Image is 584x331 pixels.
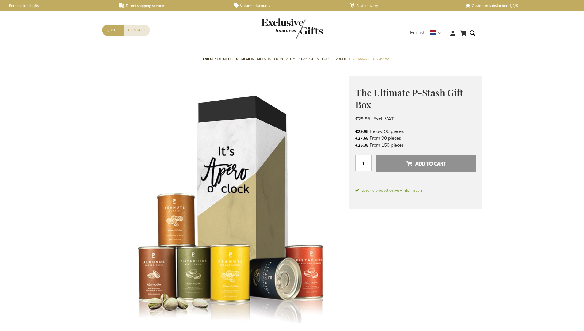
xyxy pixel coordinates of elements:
span: End of year gifts [203,56,231,62]
img: The Ultimate P-Stash Gift Box [102,76,349,323]
span: Excl. VAT [373,116,394,122]
span: Loading product delivery information. [355,188,476,193]
li: From 90 pieces [355,135,476,142]
a: TOP 50 Gifts [234,52,254,67]
a: Select Gift Voucher [317,52,350,67]
span: Occasions [373,56,389,62]
a: Occasions [373,52,389,67]
a: Volume discounts [234,3,340,8]
a: By Budget [353,52,370,67]
span: English [410,29,426,36]
a: Customer satisfaction 4,6/5 [465,3,571,8]
a: Fast delivery [350,3,456,8]
li: From 150 pieces [355,142,476,149]
a: Contact [124,25,150,36]
li: Below 90 pieces [355,128,476,135]
span: Select Gift Voucher [317,56,350,62]
span: TOP 50 Gifts [234,56,254,62]
span: By Budget [353,56,370,62]
span: €25.35 [355,143,368,148]
a: Direct shipping service [119,3,224,8]
a: Corporate Merchandise [274,52,314,67]
span: Corporate Merchandise [274,56,314,62]
a: Gift Sets [257,52,271,67]
a: Personalised gifts [3,3,109,8]
span: €29.95 [355,116,370,122]
a: store logo [261,18,292,39]
img: Exclusive Business gifts logo [261,18,323,39]
a: Quote [102,25,124,36]
input: Qty [355,155,372,171]
span: €29.95 [355,129,368,135]
a: End of year gifts [203,52,231,67]
span: €27.65 [355,135,368,141]
span: Gift Sets [257,56,271,62]
span: The Ultimate P-Stash Gift Box [355,86,463,111]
